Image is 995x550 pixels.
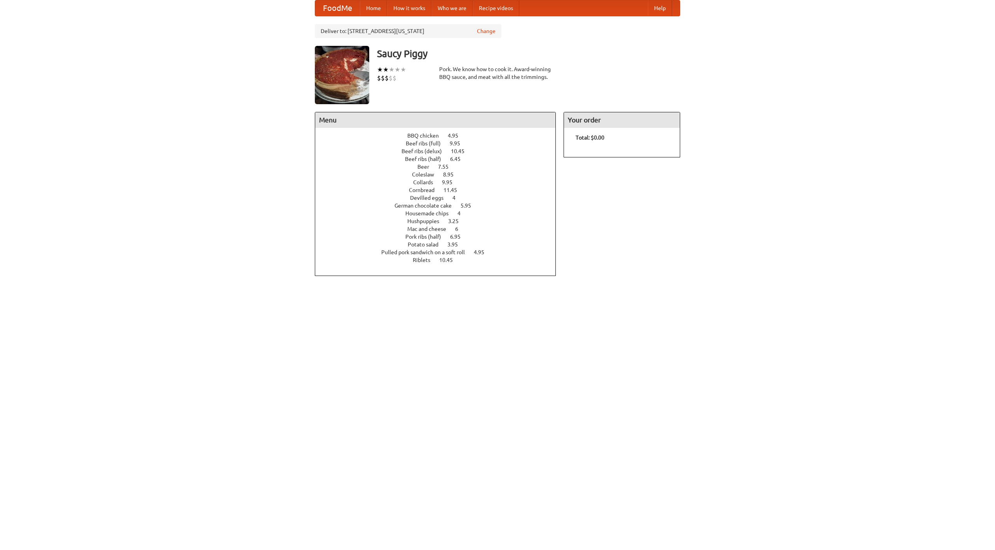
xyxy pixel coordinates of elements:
h4: Menu [315,112,555,128]
li: $ [377,74,381,82]
span: Beef ribs (delux) [401,148,450,154]
a: Beef ribs (half) 6.45 [405,156,475,162]
span: 6.95 [450,234,468,240]
span: Pulled pork sandwich on a soft roll [381,249,473,255]
div: Pork. We know how to cook it. Award-winning BBQ sauce, and meat with all the trimmings. [439,65,556,81]
a: Change [477,27,496,35]
span: 5.95 [461,203,479,209]
span: Pork ribs (half) [405,234,449,240]
a: How it works [387,0,431,16]
a: Beef ribs (full) 9.95 [406,140,475,147]
a: Potato salad 3.95 [408,241,472,248]
h3: Saucy Piggy [377,46,680,61]
span: 11.45 [443,187,465,193]
span: Potato salad [408,241,446,248]
span: 4 [457,210,468,217]
span: Housemade chips [405,210,456,217]
span: 8.95 [443,171,461,178]
a: BBQ chicken 4.95 [407,133,473,139]
a: Beef ribs (delux) 10.45 [401,148,479,154]
img: angular.jpg [315,46,369,104]
a: Home [360,0,387,16]
span: BBQ chicken [407,133,447,139]
span: Devilled eggs [410,195,451,201]
span: Beer [417,164,437,170]
a: Help [648,0,672,16]
a: Collards 9.95 [413,179,467,185]
a: FoodMe [315,0,360,16]
li: $ [393,74,396,82]
a: Hushpuppies 3.25 [407,218,473,224]
span: Hushpuppies [407,218,447,224]
li: $ [385,74,389,82]
span: German chocolate cake [395,203,459,209]
span: Collards [413,179,441,185]
h4: Your order [564,112,680,128]
span: Mac and cheese [407,226,454,232]
span: Beef ribs (half) [405,156,449,162]
span: 7.55 [438,164,456,170]
span: 6 [455,226,466,232]
li: ★ [389,65,395,74]
a: Pulled pork sandwich on a soft roll 4.95 [381,249,499,255]
a: Mac and cheese 6 [407,226,473,232]
a: Housemade chips 4 [405,210,475,217]
span: Riblets [413,257,438,263]
span: 3.95 [447,241,466,248]
li: ★ [395,65,400,74]
a: Cornbread 11.45 [409,187,471,193]
span: Beef ribs (full) [406,140,449,147]
span: 10.45 [439,257,461,263]
span: 6.45 [450,156,468,162]
span: 3.25 [448,218,466,224]
span: 4.95 [448,133,466,139]
span: 4.95 [474,249,492,255]
a: Recipe videos [473,0,519,16]
a: German chocolate cake 5.95 [395,203,485,209]
span: Cornbread [409,187,442,193]
li: $ [389,74,393,82]
span: Coleslaw [412,171,442,178]
li: ★ [383,65,389,74]
li: $ [381,74,385,82]
div: Deliver to: [STREET_ADDRESS][US_STATE] [315,24,501,38]
span: 10.45 [451,148,472,154]
a: Devilled eggs 4 [410,195,470,201]
span: 4 [452,195,463,201]
li: ★ [377,65,383,74]
a: Riblets 10.45 [413,257,467,263]
a: Pork ribs (half) 6.95 [405,234,475,240]
span: 9.95 [442,179,460,185]
span: 9.95 [450,140,468,147]
li: ★ [400,65,406,74]
a: Coleslaw 8.95 [412,171,468,178]
a: Who we are [431,0,473,16]
a: Beer 7.55 [417,164,463,170]
b: Total: $0.00 [576,134,604,141]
